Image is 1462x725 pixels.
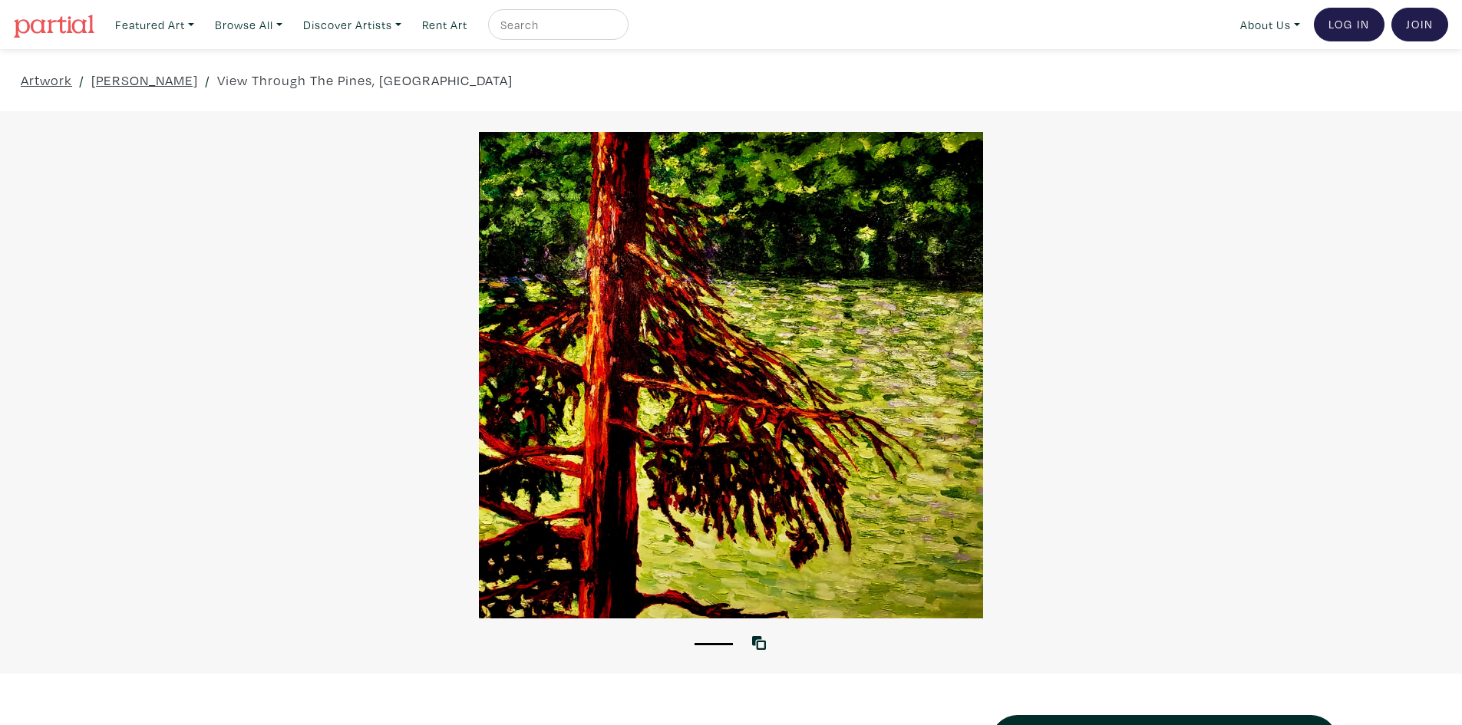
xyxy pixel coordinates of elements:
[21,70,72,91] a: Artwork
[217,70,513,91] a: View Through The Pines, [GEOGRAPHIC_DATA]
[79,70,84,91] span: /
[91,70,198,91] a: [PERSON_NAME]
[1233,9,1307,41] a: About Us
[205,70,210,91] span: /
[499,15,614,35] input: Search
[695,643,733,645] button: 1 of 1
[1314,8,1384,41] a: Log In
[296,9,408,41] a: Discover Artists
[415,9,474,41] a: Rent Art
[208,9,289,41] a: Browse All
[1391,8,1448,41] a: Join
[108,9,201,41] a: Featured Art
